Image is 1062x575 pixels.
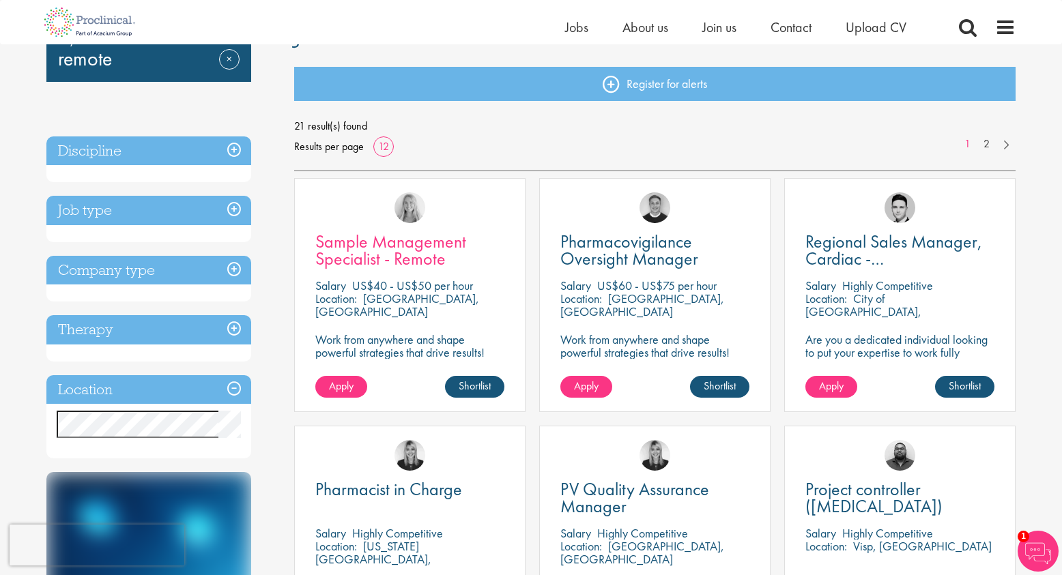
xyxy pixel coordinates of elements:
[560,233,749,267] a: Pharmacovigilance Oversight Manager
[560,333,749,385] p: Work from anywhere and shape powerful strategies that drive results! Enjoy the freedom of remote ...
[805,538,847,554] span: Location:
[560,481,749,515] a: PV Quality Assurance Manager
[560,278,591,293] span: Salary
[445,376,504,398] a: Shortlist
[560,291,724,319] p: [GEOGRAPHIC_DATA], [GEOGRAPHIC_DATA]
[394,440,425,471] img: Janelle Jones
[935,376,994,398] a: Shortlist
[805,376,857,398] a: Apply
[219,49,240,89] a: Remove
[394,192,425,223] img: Shannon Briggs
[46,375,251,404] h3: Location
[885,440,915,471] img: Ashley Bennett
[690,376,749,398] a: Shortlist
[805,291,847,306] span: Location:
[842,525,933,541] p: Highly Competitive
[560,376,612,398] a: Apply
[853,538,992,554] p: Visp, [GEOGRAPHIC_DATA]
[640,192,670,223] img: Bo Forsen
[46,196,251,225] h3: Job type
[315,525,346,541] span: Salary
[294,136,364,157] span: Results per page
[885,192,915,223] img: Connor Lynes
[315,481,504,498] a: Pharmacist in Charge
[46,136,251,166] h3: Discipline
[805,481,994,515] a: Project controller ([MEDICAL_DATA])
[597,278,717,293] p: US$60 - US$75 per hour
[1018,531,1059,572] img: Chatbot
[819,379,844,393] span: Apply
[46,23,251,82] div: remote
[846,18,906,36] a: Upload CV
[315,376,367,398] a: Apply
[565,18,588,36] a: Jobs
[1018,531,1029,542] span: 1
[771,18,812,36] a: Contact
[46,315,251,344] h3: Therapy
[805,230,982,287] span: Regional Sales Manager, Cardiac - [GEOGRAPHIC_DATA]
[560,291,602,306] span: Location:
[574,379,599,393] span: Apply
[315,230,466,270] span: Sample Management Specialist - Remote
[315,538,357,554] span: Location:
[622,18,668,36] a: About us
[46,256,251,285] h3: Company type
[373,139,394,153] a: 12
[805,525,836,541] span: Salary
[597,525,688,541] p: Highly Competitive
[805,278,836,293] span: Salary
[805,291,921,332] p: City of [GEOGRAPHIC_DATA], [GEOGRAPHIC_DATA]
[702,18,736,36] a: Join us
[977,136,996,152] a: 2
[352,278,473,293] p: US$40 - US$50 per hour
[958,136,977,152] a: 1
[560,525,591,541] span: Salary
[315,477,462,501] span: Pharmacist in Charge
[560,538,724,567] p: [GEOGRAPHIC_DATA], [GEOGRAPHIC_DATA]
[315,333,504,385] p: Work from anywhere and shape powerful strategies that drive results! Enjoy the freedom of remote ...
[329,379,354,393] span: Apply
[315,291,479,319] p: [GEOGRAPHIC_DATA], [GEOGRAPHIC_DATA]
[315,291,357,306] span: Location:
[10,525,184,565] iframe: reCAPTCHA
[560,230,698,270] span: Pharmacovigilance Oversight Manager
[805,333,994,372] p: Are you a dedicated individual looking to put your expertise to work fully flexibly in a remote p...
[805,477,943,518] span: Project controller ([MEDICAL_DATA])
[560,538,602,554] span: Location:
[560,477,709,518] span: PV Quality Assurance Manager
[640,440,670,471] img: Janelle Jones
[294,67,1016,101] a: Register for alerts
[352,525,443,541] p: Highly Competitive
[315,278,346,293] span: Salary
[842,278,933,293] p: Highly Competitive
[315,233,504,267] a: Sample Management Specialist - Remote
[805,233,994,267] a: Regional Sales Manager, Cardiac - [GEOGRAPHIC_DATA]
[294,116,1016,136] span: 21 result(s) found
